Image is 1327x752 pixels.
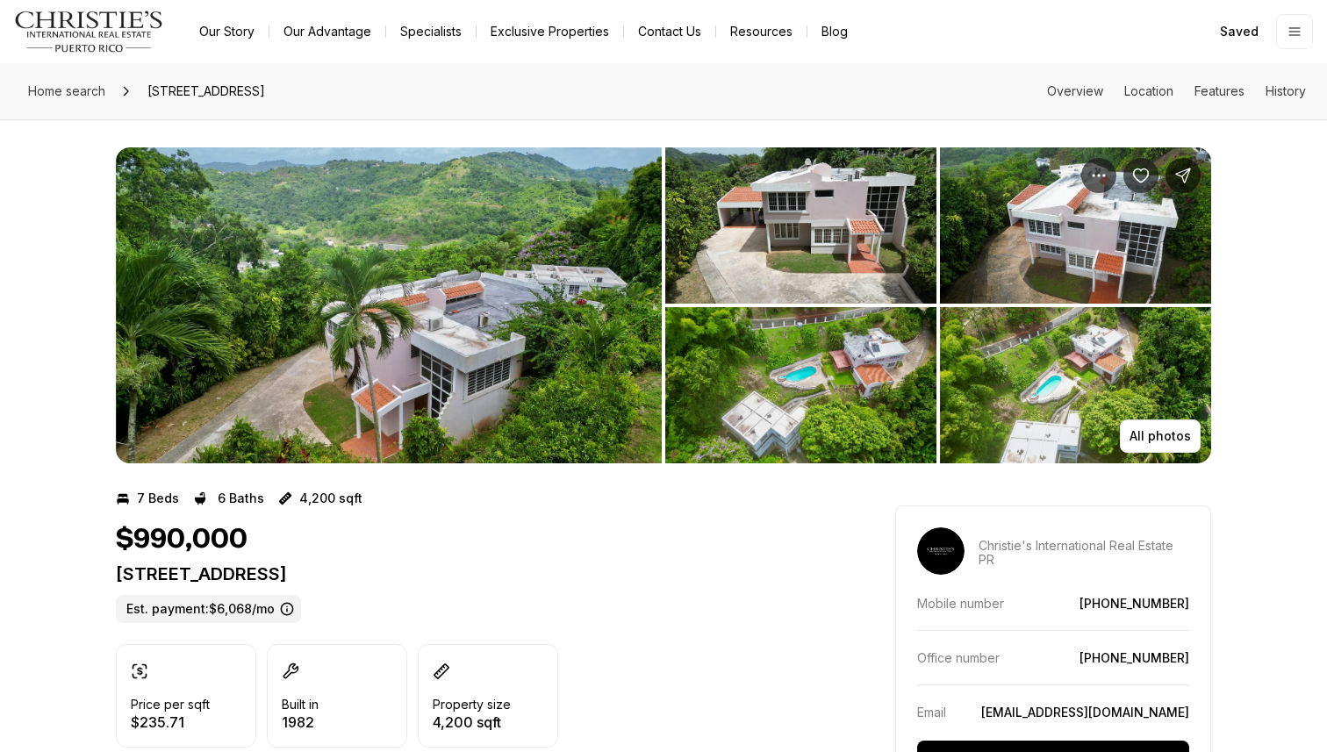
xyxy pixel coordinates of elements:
[116,147,662,463] li: 1 of 11
[116,523,247,556] h1: $990,000
[1130,429,1191,443] p: All photos
[665,147,936,304] button: View image gallery
[116,147,1211,463] div: Listing Photos
[1080,650,1189,665] a: [PHONE_NUMBER]
[140,77,272,105] span: [STREET_ADDRESS]
[979,539,1189,567] p: Christie's International Real Estate PR
[116,595,301,623] label: Est. payment: $6,068/mo
[940,307,1211,463] button: View image gallery
[116,563,832,584] p: [STREET_ADDRESS]
[299,491,362,505] p: 4,200 sqft
[21,77,112,105] a: Home search
[1047,84,1306,98] nav: Page section menu
[193,484,264,512] button: 6 Baths
[1123,158,1158,193] button: Save Property: CALLE A SUNSET HILLS D17
[1047,83,1103,98] a: Skip to: Overview
[665,147,1211,463] li: 2 of 11
[269,19,385,44] a: Our Advantage
[917,705,946,720] p: Email
[131,715,210,729] p: $235.71
[282,715,319,729] p: 1982
[116,147,662,463] button: View image gallery
[1166,158,1201,193] button: Share Property: CALLE A SUNSET HILLS D17
[1209,14,1269,49] a: Saved
[917,596,1004,611] p: Mobile number
[665,307,936,463] button: View image gallery
[716,19,807,44] a: Resources
[1124,83,1173,98] a: Skip to: Location
[28,83,105,98] span: Home search
[1080,596,1189,611] a: [PHONE_NUMBER]
[185,19,269,44] a: Our Story
[940,147,1211,304] button: View image gallery
[1194,83,1245,98] a: Skip to: Features
[433,715,511,729] p: 4,200 sqft
[14,11,164,53] img: logo
[1220,25,1259,39] span: Saved
[1266,83,1306,98] a: Skip to: History
[137,491,179,505] p: 7 Beds
[218,491,264,505] p: 6 Baths
[1276,14,1313,49] button: Open menu
[433,698,511,712] p: Property size
[386,19,476,44] a: Specialists
[1120,419,1201,453] button: All photos
[981,705,1189,720] a: [EMAIL_ADDRESS][DOMAIN_NAME]
[131,698,210,712] p: Price per sqft
[282,698,319,712] p: Built in
[807,19,862,44] a: Blog
[624,19,715,44] button: Contact Us
[917,650,1000,665] p: Office number
[477,19,623,44] a: Exclusive Properties
[1081,158,1116,193] button: Property options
